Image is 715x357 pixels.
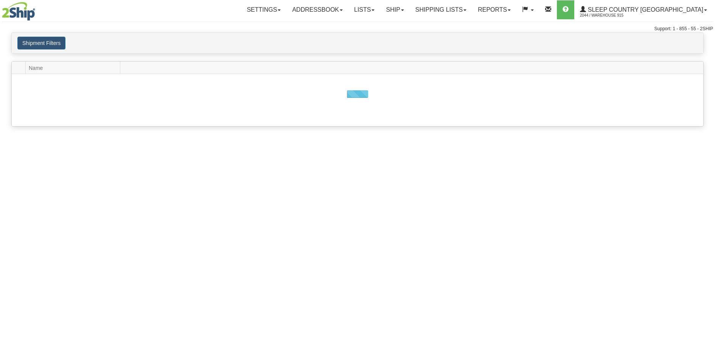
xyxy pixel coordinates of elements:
[286,0,348,19] a: Addressbook
[586,6,703,13] span: Sleep Country [GEOGRAPHIC_DATA]
[17,37,65,49] button: Shipment Filters
[2,2,35,21] img: logo2044.jpg
[472,0,516,19] a: Reports
[348,0,380,19] a: Lists
[574,0,713,19] a: Sleep Country [GEOGRAPHIC_DATA] 2044 / Warehouse 915
[380,0,409,19] a: Ship
[410,0,472,19] a: Shipping lists
[2,26,713,32] div: Support: 1 - 855 - 55 - 2SHIP
[241,0,286,19] a: Settings
[580,12,637,19] span: 2044 / Warehouse 915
